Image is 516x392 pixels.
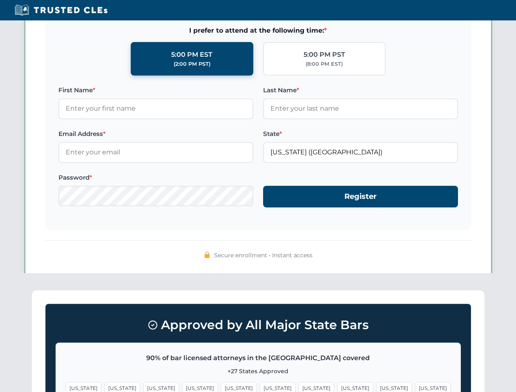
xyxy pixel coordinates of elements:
[171,49,212,60] div: 5:00 PM EST
[263,98,458,119] input: Enter your last name
[12,4,110,16] img: Trusted CLEs
[66,367,451,376] p: +27 States Approved
[263,142,458,163] input: Florida (FL)
[263,129,458,139] label: State
[56,314,461,336] h3: Approved by All Major State Bars
[58,85,253,95] label: First Name
[174,60,210,68] div: (2:00 PM PST)
[306,60,343,68] div: (8:00 PM EST)
[58,142,253,163] input: Enter your email
[66,353,451,363] p: 90% of bar licensed attorneys in the [GEOGRAPHIC_DATA] covered
[214,251,313,260] span: Secure enrollment • Instant access
[58,98,253,119] input: Enter your first name
[58,173,253,183] label: Password
[58,25,458,36] span: I prefer to attend at the following time:
[204,252,210,258] img: 🔒
[263,186,458,207] button: Register
[304,49,345,60] div: 5:00 PM PST
[58,129,253,139] label: Email Address
[263,85,458,95] label: Last Name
